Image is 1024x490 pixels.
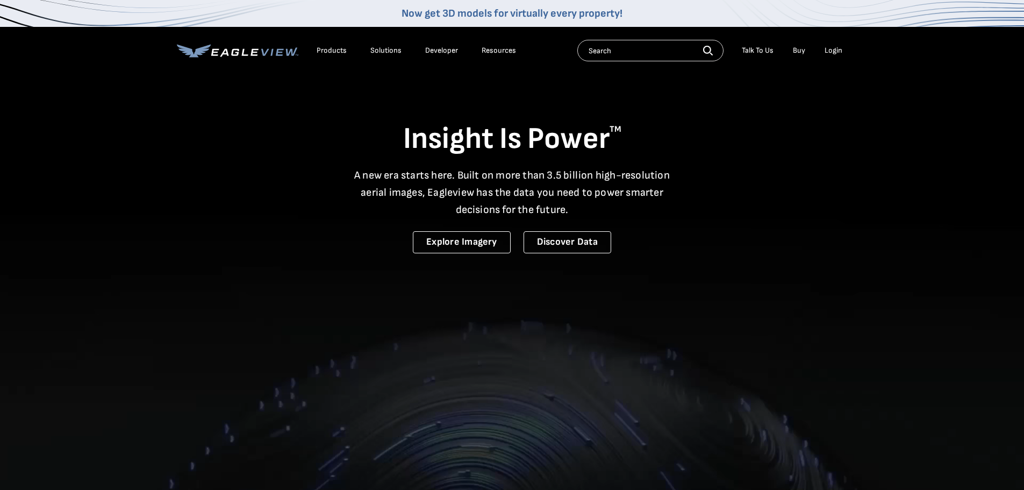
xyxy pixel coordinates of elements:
a: Now get 3D models for virtually every property! [402,7,622,20]
a: Explore Imagery [413,231,511,253]
div: Login [825,46,842,55]
div: Products [317,46,347,55]
p: A new era starts here. Built on more than 3.5 billion high-resolution aerial images, Eagleview ha... [348,167,677,218]
a: Developer [425,46,458,55]
a: Buy [793,46,805,55]
h1: Insight Is Power [177,120,848,158]
div: Talk To Us [742,46,774,55]
div: Solutions [370,46,402,55]
a: Discover Data [524,231,611,253]
div: Resources [482,46,516,55]
sup: TM [610,124,621,134]
input: Search [577,40,724,61]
